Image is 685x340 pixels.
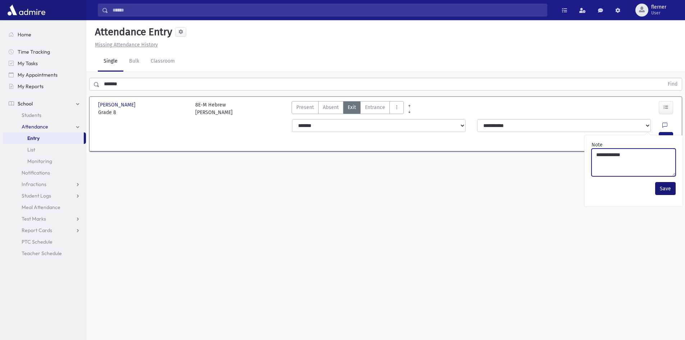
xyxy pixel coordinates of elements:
span: Home [18,31,31,38]
a: List [3,144,86,155]
span: Present [296,104,314,111]
span: Report Cards [22,227,52,234]
span: Absent [323,104,339,111]
span: Meal Attendance [22,204,60,210]
a: School [3,98,86,109]
span: Student Logs [22,192,51,199]
div: 8E-M Hebrew [PERSON_NAME] [195,101,233,116]
img: AdmirePro [6,3,47,17]
a: Students [3,109,86,121]
button: Find [663,78,682,90]
span: Entrance [365,104,385,111]
a: Monitoring [3,155,86,167]
a: Single [98,51,123,72]
span: My Tasks [18,60,38,67]
a: Classroom [145,51,181,72]
a: Teacher Schedule [3,248,86,259]
a: Bulk [123,51,145,72]
span: Teacher Schedule [22,250,62,257]
a: Infractions [3,178,86,190]
span: Notifications [22,169,50,176]
a: Meal Attendance [3,201,86,213]
span: School [18,100,33,107]
a: Test Marks [3,213,86,225]
input: Search [108,4,547,17]
span: My Reports [18,83,44,90]
span: List [27,146,35,153]
a: My Appointments [3,69,86,81]
span: Monitoring [27,158,52,164]
span: Students [22,112,41,118]
a: Home [3,29,86,40]
u: Missing Attendance History [95,42,158,48]
a: Notifications [3,167,86,178]
span: Exit [348,104,356,111]
a: Student Logs [3,190,86,201]
span: My Appointments [18,72,58,78]
button: Save [655,182,676,195]
div: AttTypes [292,101,404,116]
span: Entry [27,135,40,141]
span: User [651,10,666,16]
span: flerner [651,4,666,10]
a: My Reports [3,81,86,92]
span: Infractions [22,181,46,187]
a: Report Cards [3,225,86,236]
span: Attendance [22,123,48,130]
span: PTC Schedule [22,239,52,245]
a: Attendance [3,121,86,132]
span: [PERSON_NAME] [98,101,137,109]
h5: Attendance Entry [92,26,172,38]
span: Test Marks [22,216,46,222]
a: Missing Attendance History [92,42,158,48]
label: Note [592,141,603,149]
a: PTC Schedule [3,236,86,248]
span: Grade 8 [98,109,188,116]
a: My Tasks [3,58,86,69]
a: Entry [3,132,84,144]
a: Time Tracking [3,46,86,58]
span: Time Tracking [18,49,50,55]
